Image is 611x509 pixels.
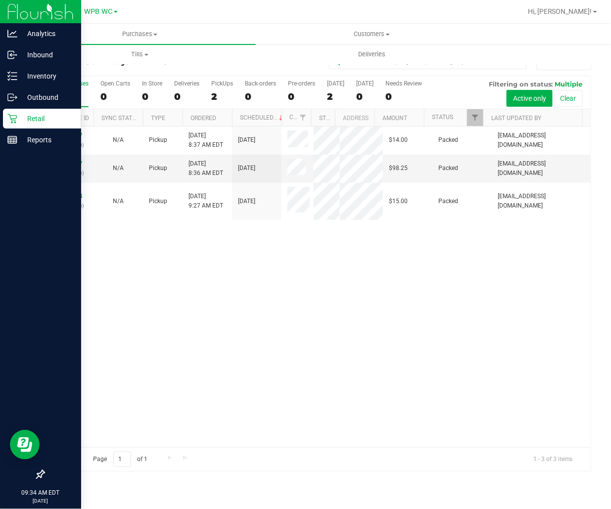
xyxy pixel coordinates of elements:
[10,430,40,460] iframe: Resource center
[385,80,422,87] div: Needs Review
[17,134,77,146] p: Reports
[113,165,124,171] span: Not Applicable
[238,197,255,206] span: [DATE]
[256,30,487,39] span: Customers
[17,49,77,61] p: Inbound
[113,135,124,145] button: N/A
[498,131,585,150] span: [EMAIL_ADDRESS][DOMAIN_NAME]
[7,114,17,124] inline-svg: Retail
[44,57,226,66] h3: Purchase Summary:
[389,135,408,145] span: $14.00
[149,197,167,206] span: Pickup
[327,91,344,102] div: 2
[256,44,488,65] a: Deliveries
[438,164,458,173] span: Packed
[113,136,124,143] span: Not Applicable
[438,197,458,206] span: Packed
[17,113,77,125] p: Retail
[85,452,156,467] span: Page of 1
[188,131,223,150] span: [DATE] 8:37 AM EDT
[188,159,223,178] span: [DATE] 8:36 AM EDT
[174,80,199,87] div: Deliveries
[238,164,255,173] span: [DATE]
[288,91,315,102] div: 0
[432,114,453,121] a: Status
[4,488,77,497] p: 09:34 AM EDT
[101,115,140,122] a: Sync Status
[385,91,422,102] div: 0
[190,115,216,122] a: Ordered
[554,90,583,107] button: Clear
[7,71,17,81] inline-svg: Inventory
[389,197,408,206] span: $15.00
[295,109,311,126] a: Filter
[389,164,408,173] span: $98.25
[17,91,77,103] p: Outbound
[113,197,124,206] button: N/A
[467,109,483,126] a: Filter
[289,114,320,121] a: Customer
[489,80,553,88] span: Filtering on status:
[211,80,233,87] div: PickUps
[24,24,256,44] a: Purchases
[17,28,77,40] p: Analytics
[151,115,165,122] a: Type
[113,164,124,173] button: N/A
[525,452,581,467] span: 1 - 3 of 3 items
[327,80,344,87] div: [DATE]
[17,70,77,82] p: Inventory
[240,114,285,121] a: Scheduled
[498,192,585,211] span: [EMAIL_ADDRESS][DOMAIN_NAME]
[345,50,399,59] span: Deliveries
[24,30,256,39] span: Purchases
[4,497,77,505] p: [DATE]
[24,50,255,59] span: Tills
[256,24,488,44] a: Customers
[245,80,276,87] div: Back-orders
[382,115,407,122] a: Amount
[211,91,233,102] div: 2
[142,91,162,102] div: 0
[528,7,592,15] span: Hi, [PERSON_NAME]!
[100,80,130,87] div: Open Carts
[245,91,276,102] div: 0
[491,115,541,122] a: Last Updated By
[288,80,315,87] div: Pre-orders
[319,115,371,122] a: State Registry ID
[100,91,130,102] div: 0
[507,90,553,107] button: Active only
[149,164,167,173] span: Pickup
[85,7,113,16] span: WPB WC
[238,135,255,145] span: [DATE]
[498,159,585,178] span: [EMAIL_ADDRESS][DOMAIN_NAME]
[356,91,374,102] div: 0
[113,452,131,467] input: 1
[7,92,17,102] inline-svg: Outbound
[335,109,375,127] th: Address
[24,44,256,65] a: Tills
[7,135,17,145] inline-svg: Reports
[356,80,374,87] div: [DATE]
[188,192,223,211] span: [DATE] 9:27 AM EDT
[149,135,167,145] span: Pickup
[113,198,124,205] span: Not Applicable
[7,29,17,39] inline-svg: Analytics
[555,80,583,88] span: Multiple
[142,80,162,87] div: In Store
[174,91,199,102] div: 0
[438,135,458,145] span: Packed
[7,50,17,60] inline-svg: Inbound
